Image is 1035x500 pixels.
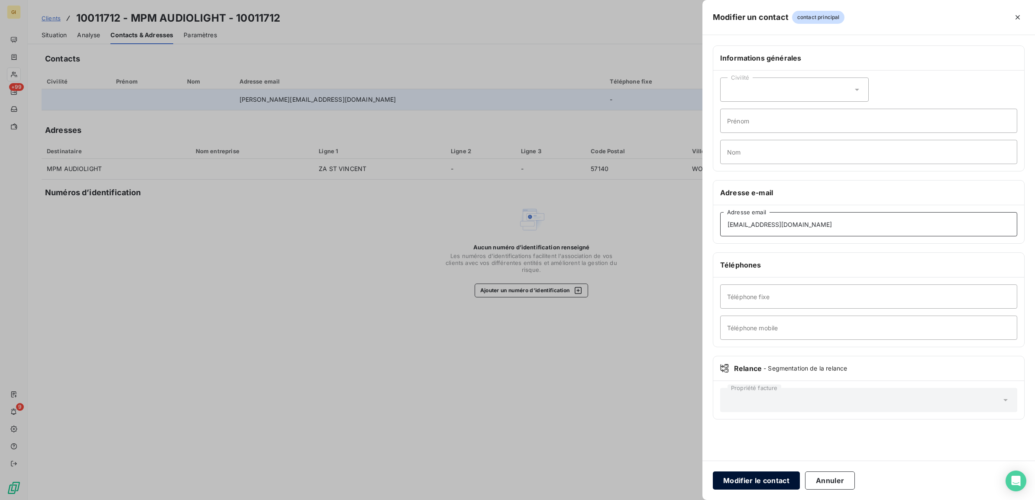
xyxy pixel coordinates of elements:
[713,471,800,490] button: Modifier le contact
[720,212,1017,236] input: placeholder
[1006,471,1026,491] div: Open Intercom Messenger
[763,364,847,373] span: - Segmentation de la relance
[720,187,1017,198] h6: Adresse e-mail
[720,260,1017,270] h6: Téléphones
[805,471,855,490] button: Annuler
[792,11,845,24] span: contact principal
[720,53,1017,63] h6: Informations générales
[720,109,1017,133] input: placeholder
[713,11,789,23] h5: Modifier un contact
[720,140,1017,164] input: placeholder
[720,363,1017,374] div: Relance
[720,284,1017,309] input: placeholder
[720,316,1017,340] input: placeholder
